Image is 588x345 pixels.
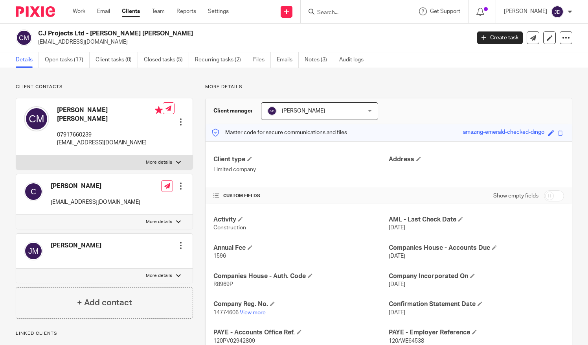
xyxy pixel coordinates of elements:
[213,166,389,173] p: Limited company
[389,282,405,287] span: [DATE]
[146,273,172,279] p: More details
[38,38,465,46] p: [EMAIL_ADDRESS][DOMAIN_NAME]
[16,52,39,68] a: Details
[96,52,138,68] a: Client tasks (0)
[389,253,405,259] span: [DATE]
[24,106,49,131] img: svg%3E
[24,242,43,260] img: svg%3E
[213,310,239,315] span: 14774606
[213,225,246,231] span: Construction
[195,52,247,68] a: Recurring tasks (2)
[213,216,389,224] h4: Activity
[493,192,538,200] label: Show empty fields
[51,198,140,206] p: [EMAIL_ADDRESS][DOMAIN_NAME]
[16,84,193,90] p: Client contacts
[144,52,189,68] a: Closed tasks (5)
[213,193,389,199] h4: CUSTOM FIELDS
[16,330,193,337] p: Linked clients
[277,52,299,68] a: Emails
[504,7,547,15] p: [PERSON_NAME]
[51,182,140,190] h4: [PERSON_NAME]
[24,182,43,201] img: svg%3E
[38,30,380,38] h2: CJ Projects Ltd - [PERSON_NAME] [PERSON_NAME]
[146,159,172,166] p: More details
[213,300,389,308] h4: Company Reg. No.
[389,338,424,344] span: 120/WE64538
[208,7,229,15] a: Settings
[213,328,389,337] h4: PAYE - Accounts Office Ref.
[213,155,389,164] h4: Client type
[430,9,460,14] span: Get Support
[51,242,101,250] h4: [PERSON_NAME]
[155,106,163,114] i: Primary
[213,282,233,287] span: R8969P
[205,84,572,90] p: More details
[339,52,369,68] a: Audit logs
[213,244,389,252] h4: Annual Fee
[97,7,110,15] a: Email
[389,155,564,164] h4: Address
[253,52,271,68] a: Files
[152,7,165,15] a: Team
[389,272,564,280] h4: Company Incorporated On
[551,6,564,18] img: svg%3E
[213,107,253,115] h3: Client manager
[389,300,564,308] h4: Confirmation Statement Date
[73,7,85,15] a: Work
[305,52,333,68] a: Notes (3)
[16,6,55,17] img: Pixie
[389,310,405,315] span: [DATE]
[176,7,196,15] a: Reports
[389,244,564,252] h4: Companies House - Accounts Due
[389,225,405,231] span: [DATE]
[477,31,523,44] a: Create task
[389,216,564,224] h4: AML - Last Check Date
[389,328,564,337] h4: PAYE - Employer Reference
[282,108,325,114] span: [PERSON_NAME]
[16,30,32,46] img: svg%3E
[240,310,266,315] a: View more
[146,219,172,225] p: More details
[213,338,255,344] span: 120PV02942809
[267,106,277,116] img: svg%3E
[57,139,163,147] p: [EMAIL_ADDRESS][DOMAIN_NAME]
[45,52,90,68] a: Open tasks (17)
[463,128,544,137] div: amazing-emerald-checked-dingo
[211,129,347,137] p: Master code for secure communications and files
[57,106,163,123] h4: [PERSON_NAME] [PERSON_NAME]
[122,7,140,15] a: Clients
[213,272,389,280] h4: Companies House - Auth. Code
[316,9,387,17] input: Search
[57,131,163,139] p: 07917660239
[213,253,226,259] span: 1596
[77,297,132,309] h4: + Add contact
